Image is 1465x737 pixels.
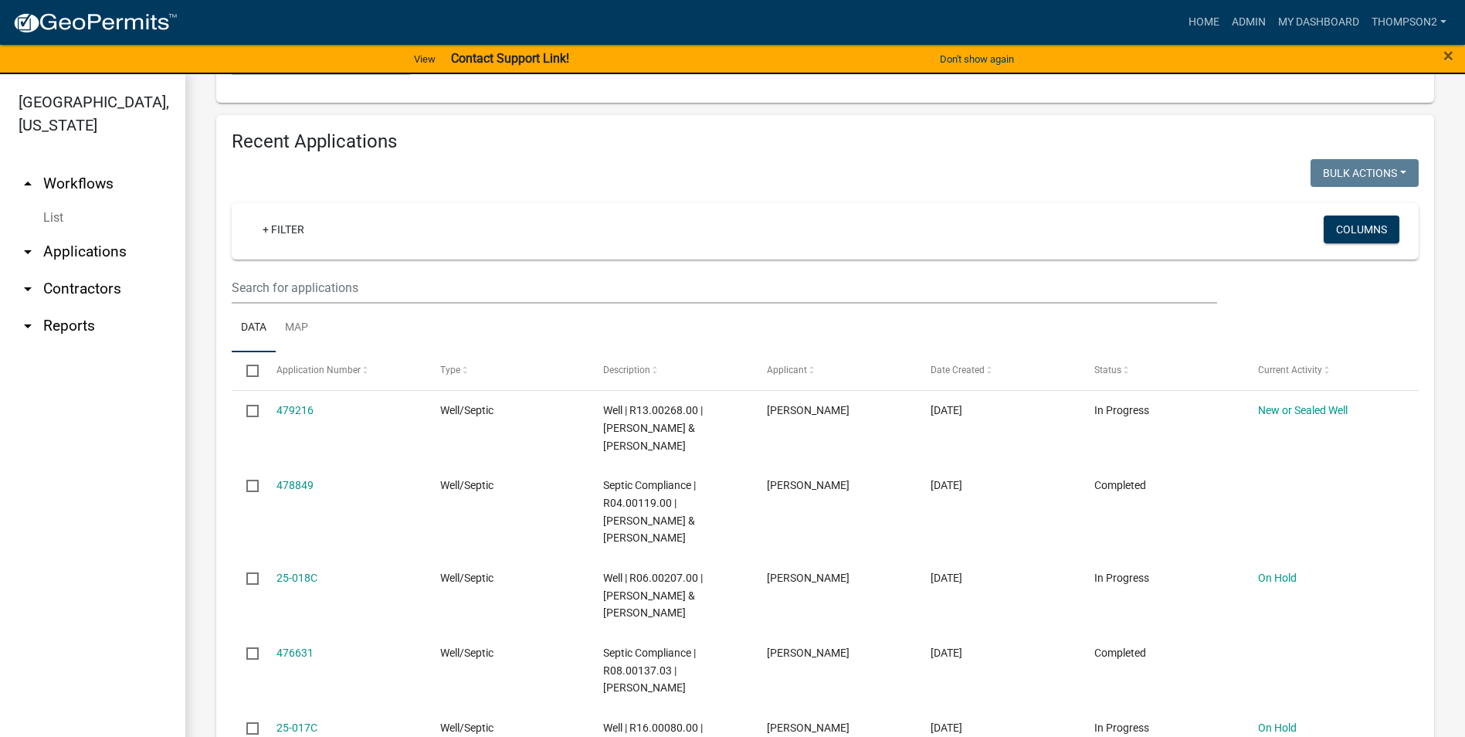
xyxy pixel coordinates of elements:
span: Well/Septic [440,572,493,584]
span: Well | R06.00207.00 | STEVEN J & ANGELA WOLF [603,572,703,620]
span: Well | R13.00268.00 | GARY D & DIANE K LAWSON [603,404,703,452]
span: In Progress [1094,722,1149,734]
button: Bulk Actions [1311,159,1419,187]
a: Home [1182,8,1226,37]
span: Well/Septic [440,722,493,734]
datatable-header-cell: Current Activity [1243,352,1407,389]
a: 25-018C [276,572,317,584]
span: Shari Bartlett [767,722,849,734]
span: Well/Septic [440,647,493,659]
span: Well/Septic [440,479,493,491]
datatable-header-cell: Description [588,352,752,389]
a: + Filter [250,216,317,243]
span: Darrin [767,479,849,491]
a: View [408,46,442,72]
span: Septic Compliance | R08.00137.03 | ANDREW E MULLENBACH [603,647,696,695]
a: Data [232,304,276,353]
span: 09/15/2025 [931,479,962,491]
a: 479216 [276,404,314,416]
button: Don't show again [934,46,1020,72]
a: Map [276,304,317,353]
span: 09/11/2025 [931,572,962,584]
datatable-header-cell: Select [232,352,261,389]
span: Shari Bartlett [767,404,849,416]
span: Description [603,365,650,375]
a: Thompson2 [1365,8,1453,37]
span: Septic Compliance | R04.00119.00 | WAYNE F & TAMMY J EVERS [603,479,696,544]
a: 476631 [276,647,314,659]
a: 25-017C [276,722,317,734]
i: arrow_drop_up [19,175,37,193]
input: Search for applications [232,272,1217,304]
i: arrow_drop_down [19,243,37,261]
strong: Contact Support Link! [451,51,569,66]
span: Completed [1094,479,1146,491]
span: In Progress [1094,404,1149,416]
a: Admin [1226,8,1272,37]
span: Type [440,365,460,375]
datatable-header-cell: Application Number [261,352,425,389]
i: arrow_drop_down [19,317,37,335]
button: Columns [1324,216,1399,243]
datatable-header-cell: Status [1080,352,1243,389]
a: 478849 [276,479,314,491]
span: Current Activity [1258,365,1322,375]
h4: Recent Applications [232,131,1419,153]
a: My Dashboard [1272,8,1365,37]
datatable-header-cell: Type [425,352,588,389]
datatable-header-cell: Applicant [752,352,916,389]
a: New or Sealed Well [1258,404,1348,416]
span: Status [1094,365,1121,375]
span: × [1443,45,1453,66]
a: On Hold [1258,572,1297,584]
span: Well/Septic [440,404,493,416]
span: Applicant [767,365,807,375]
span: Darrin [767,647,849,659]
span: Application Number [276,365,361,375]
a: On Hold [1258,722,1297,734]
span: 09/16/2025 [931,404,962,416]
span: 09/10/2025 [931,647,962,659]
button: Close [1443,46,1453,65]
span: In Progress [1094,572,1149,584]
i: arrow_drop_down [19,280,37,298]
datatable-header-cell: Date Created [916,352,1080,389]
span: Date Created [931,365,985,375]
span: Completed [1094,647,1146,659]
span: 09/05/2025 [931,722,962,734]
span: Shari Bartlett [767,572,849,584]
